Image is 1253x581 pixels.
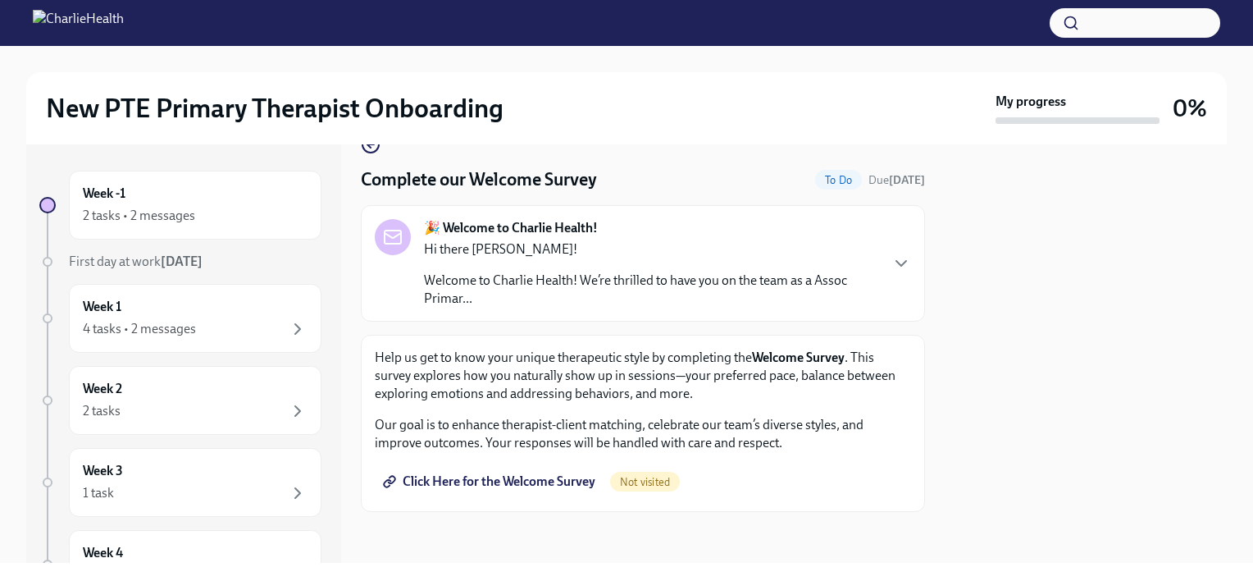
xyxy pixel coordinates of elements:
[1173,94,1207,123] h3: 0%
[868,173,925,187] span: Due
[161,254,203,269] strong: [DATE]
[83,207,195,225] div: 2 tasks • 2 messages
[375,416,911,452] p: Our goal is to enhance therapist-client matching, celebrate our team’s diverse styles, and improv...
[375,465,607,498] a: Click Here for the Welcome Survey
[46,92,503,125] h2: New PTE Primary Therapist Onboarding
[83,320,196,338] div: 4 tasks • 2 messages
[889,173,925,187] strong: [DATE]
[361,167,597,192] h4: Complete our Welcome Survey
[83,544,123,562] h6: Week 4
[83,380,122,398] h6: Week 2
[39,284,321,353] a: Week 14 tasks • 2 messages
[83,462,123,480] h6: Week 3
[375,349,911,403] p: Help us get to know your unique therapeutic style by completing the . This survey explores how yo...
[424,272,878,308] p: Welcome to Charlie Health! We’re thrilled to have you on the team as a Assoc Primar...
[83,298,121,316] h6: Week 1
[752,350,845,365] strong: Welcome Survey
[39,366,321,435] a: Week 22 tasks
[69,254,203,269] span: First day at work
[386,473,595,490] span: Click Here for the Welcome Survey
[83,402,121,420] div: 2 tasks
[424,219,598,237] strong: 🎉 Welcome to Charlie Health!
[83,185,125,203] h6: Week -1
[33,10,124,36] img: CharlieHealth
[39,253,321,271] a: First day at work[DATE]
[996,93,1066,111] strong: My progress
[815,174,862,186] span: To Do
[83,484,114,502] div: 1 task
[39,171,321,240] a: Week -12 tasks • 2 messages
[424,240,878,258] p: Hi there [PERSON_NAME]!
[610,476,680,488] span: Not visited
[868,172,925,188] span: September 17th, 2025 10:00
[39,448,321,517] a: Week 31 task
